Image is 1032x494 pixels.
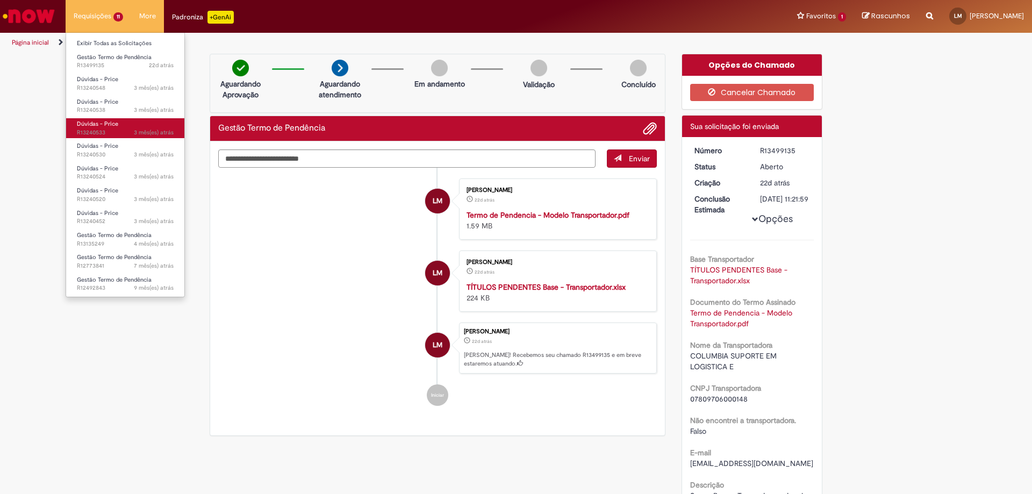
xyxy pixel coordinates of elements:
[134,284,174,292] span: 9 mês(es) atrás
[66,230,184,249] a: Aberto R13135249 : Gestão Termo de Pendência
[77,75,118,83] span: Dúvidas - Price
[690,121,779,131] span: Sua solicitação foi enviada
[113,12,123,22] span: 11
[66,32,185,297] ul: Requisições
[66,252,184,271] a: Aberto R12773841 : Gestão Termo de Pendência
[838,12,846,22] span: 1
[218,149,596,168] textarea: Digite sua mensagem aqui...
[134,84,174,92] time: 03/07/2025 17:44:57
[232,60,249,76] img: check-circle-green.png
[472,338,492,345] span: 22d atrás
[66,38,184,49] a: Exibir Todas as Solicitações
[149,61,174,69] time: 08/09/2025 16:21:57
[134,128,174,137] span: 3 mês(es) atrás
[690,308,794,328] a: Download de Termo de Pendencia - Modelo Transportador.pdf
[66,118,184,138] a: Aberto R13240533 : Dúvidas - Price
[77,253,152,261] span: Gestão Termo de Pendência
[862,11,910,22] a: Rascunhos
[77,98,118,106] span: Dúvidas - Price
[954,12,962,19] span: LM
[690,459,813,468] span: [EMAIL_ADDRESS][DOMAIN_NAME]
[690,265,790,285] a: Download de TÍTULOS PENDENTES Base - Transportador.xlsx
[66,274,184,294] a: Aberto R12492843 : Gestão Termo de Pendência
[760,177,810,188] div: 08/09/2025 16:21:56
[77,120,118,128] span: Dúvidas - Price
[134,240,174,248] span: 4 mês(es) atrás
[475,269,494,275] span: 22d atrás
[467,282,646,303] div: 224 KB
[690,480,724,490] b: Descrição
[134,262,174,270] span: 7 mês(es) atrás
[77,187,118,195] span: Dúvidas - Price
[472,338,492,345] time: 08/09/2025 16:21:56
[134,217,174,225] span: 3 mês(es) atrás
[467,187,646,194] div: [PERSON_NAME]
[66,74,184,94] a: Aberto R13240548 : Dúvidas - Price
[425,261,450,285] div: Lucas Marques
[134,151,174,159] time: 03/07/2025 17:42:07
[66,207,184,227] a: Aberto R13240452 : Dúvidas - Price
[464,351,651,368] p: [PERSON_NAME]! Recebemos seu chamado R13499135 e em breve estaremos atuando.
[760,145,810,156] div: R13499135
[467,282,626,292] a: TÍTULOS PENDENTES Base - Transportador.xlsx
[77,53,152,61] span: Gestão Termo de Pendência
[134,217,174,225] time: 03/07/2025 17:28:40
[690,254,754,264] b: Base Transportador
[467,210,629,220] a: Termo de Pendencia - Modelo Transportador.pdf
[475,269,494,275] time: 08/09/2025 16:21:31
[66,52,184,71] a: Aberto R13499135 : Gestão Termo de Pendência
[77,173,174,181] span: R13240524
[475,197,494,203] span: 22d atrás
[77,284,174,292] span: R12492843
[77,217,174,226] span: R13240452
[690,340,772,350] b: Nome da Transportadora
[77,195,174,204] span: R13240520
[218,168,657,417] ul: Histórico de tíquete
[760,178,790,188] span: 22d atrás
[871,11,910,21] span: Rascunhos
[523,79,555,90] p: Validação
[314,78,366,100] p: Aguardando atendimento
[77,209,118,217] span: Dúvidas - Price
[760,194,810,204] div: [DATE] 11:21:59
[134,195,174,203] span: 3 mês(es) atrás
[77,142,118,150] span: Dúvidas - Price
[690,84,814,101] button: Cancelar Chamado
[690,416,796,425] b: Não encontrei a transportadora.
[134,84,174,92] span: 3 mês(es) atrás
[74,11,111,22] span: Requisições
[690,351,779,371] span: COLUMBIA SUPORTE EM LOGISTICA E
[686,161,752,172] dt: Status
[433,332,442,358] span: LM
[218,124,325,133] h2: Gestão Termo de Pendência Histórico de tíquete
[690,426,706,436] span: Falso
[77,151,174,159] span: R13240530
[425,333,450,357] div: Lucas Marques
[607,149,657,168] button: Enviar
[467,259,646,266] div: [PERSON_NAME]
[414,78,465,89] p: Em andamento
[172,11,234,24] div: Padroniza
[686,145,752,156] dt: Número
[134,128,174,137] time: 03/07/2025 17:42:58
[332,60,348,76] img: arrow-next.png
[134,240,174,248] time: 06/06/2025 15:27:58
[475,197,494,203] time: 08/09/2025 16:21:37
[66,163,184,183] a: Aberto R13240524 : Dúvidas - Price
[134,173,174,181] span: 3 mês(es) atrás
[134,262,174,270] time: 08/03/2025 08:23:09
[149,61,174,69] span: 22d atrás
[77,106,174,114] span: R13240538
[1,5,56,27] img: ServiceNow
[690,394,748,404] span: 07809706000148
[66,140,184,160] a: Aberto R13240530 : Dúvidas - Price
[806,11,836,22] span: Favoritos
[139,11,156,22] span: More
[134,284,174,292] time: 08/01/2025 13:53:58
[77,164,118,173] span: Dúvidas - Price
[621,79,656,90] p: Concluído
[12,38,49,47] a: Página inicial
[643,121,657,135] button: Adicionar anexos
